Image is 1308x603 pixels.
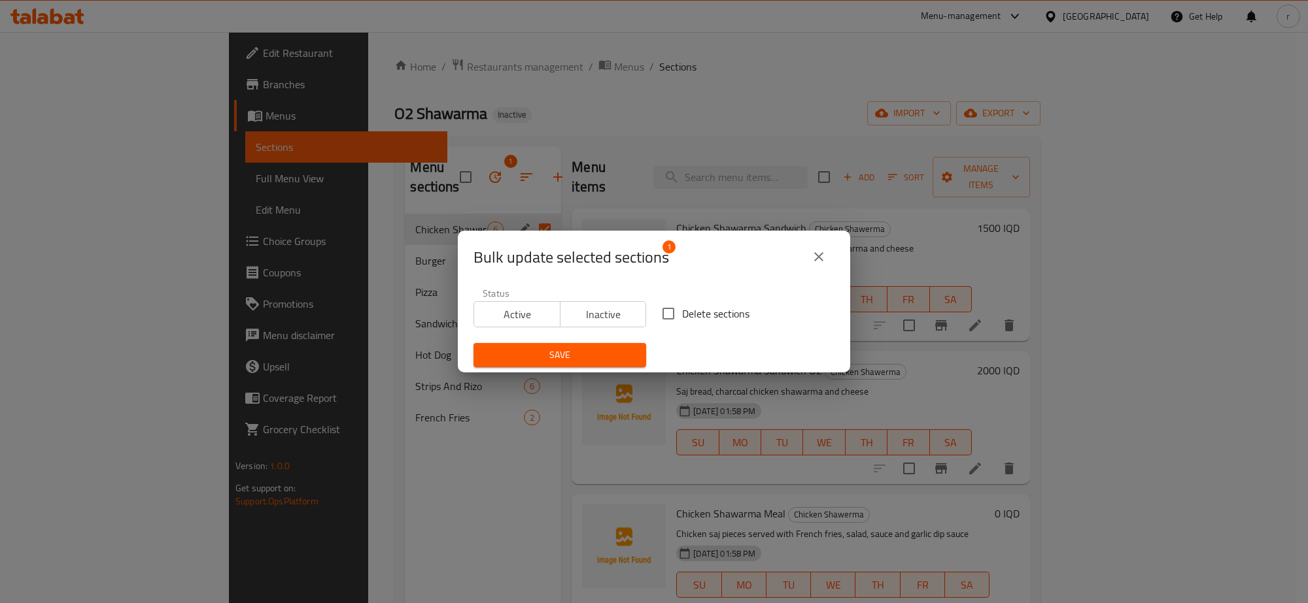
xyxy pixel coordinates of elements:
[473,301,560,327] button: Active
[479,305,555,324] span: Active
[566,305,642,324] span: Inactive
[473,247,669,268] span: Selected section count
[663,240,676,253] span: 1
[803,241,835,272] button: close
[473,343,646,367] button: Save
[484,347,636,363] span: Save
[682,306,749,321] span: Delete sections
[560,301,647,327] button: Inactive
